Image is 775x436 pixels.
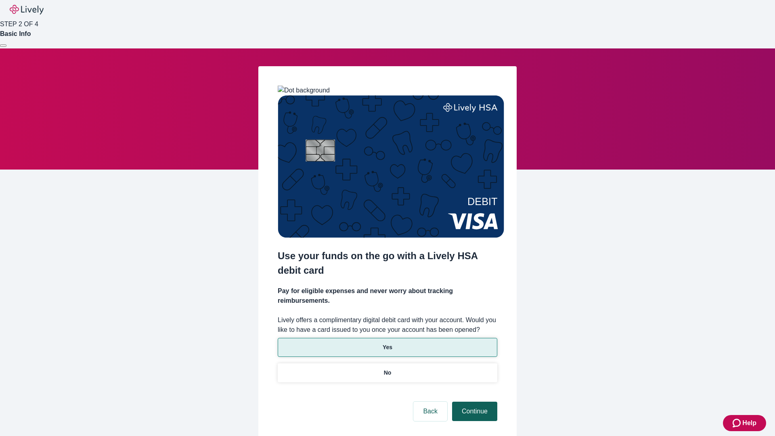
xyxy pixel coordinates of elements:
[278,86,330,95] img: Dot background
[278,286,497,306] h4: Pay for eligible expenses and never worry about tracking reimbursements.
[452,402,497,421] button: Continue
[723,415,766,431] button: Zendesk support iconHelp
[278,315,497,335] label: Lively offers a complimentary digital debit card with your account. Would you like to have a card...
[278,95,504,238] img: Debit card
[733,418,742,428] svg: Zendesk support icon
[742,418,756,428] span: Help
[278,363,497,382] button: No
[383,343,392,352] p: Yes
[278,338,497,357] button: Yes
[413,402,447,421] button: Back
[278,249,497,278] h2: Use your funds on the go with a Lively HSA debit card
[10,5,44,15] img: Lively
[384,369,392,377] p: No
